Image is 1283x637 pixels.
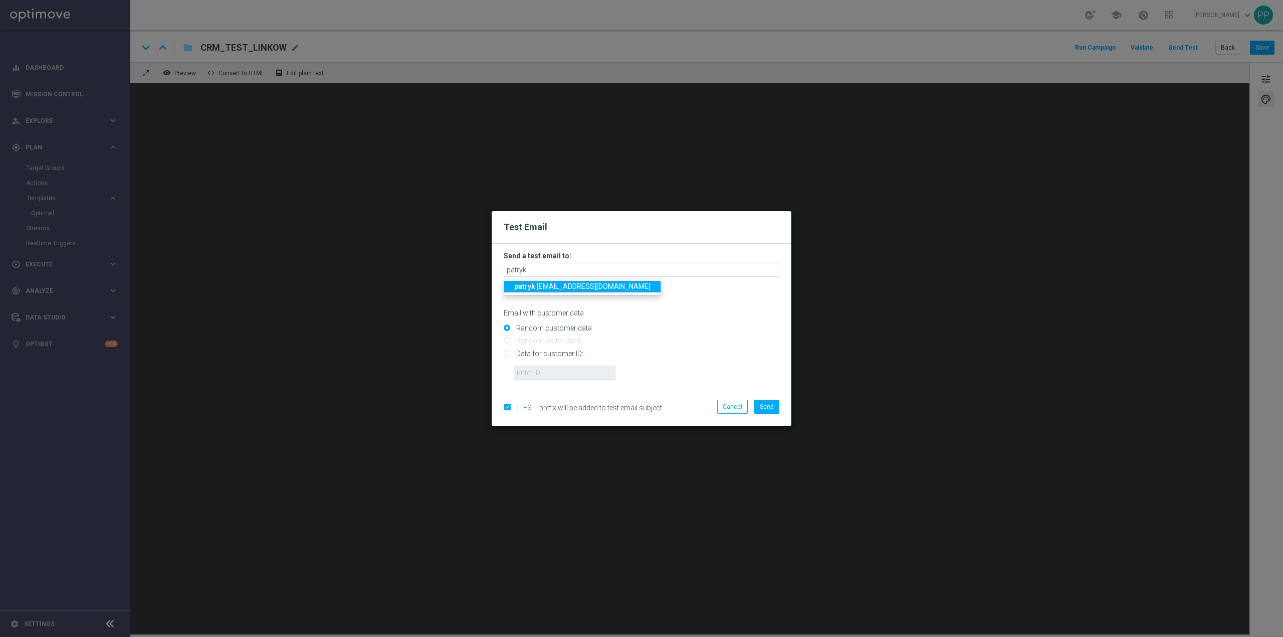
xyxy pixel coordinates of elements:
button: Send [754,400,779,414]
strong: patryk [514,282,535,290]
input: Enter ID [514,366,615,380]
h2: Test Email [504,221,779,233]
span: .[EMAIL_ADDRESS][DOMAIN_NAME] [514,282,651,290]
span: [TEST] prefix will be added to test email subject [517,404,662,412]
label: Random customer data [514,324,592,333]
p: Email with customer data [504,308,779,317]
button: Cancel [717,400,748,414]
span: Send [760,403,774,410]
h3: Send a test email to: [504,251,779,260]
a: patryk.[EMAIL_ADDRESS][DOMAIN_NAME] [504,281,661,292]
